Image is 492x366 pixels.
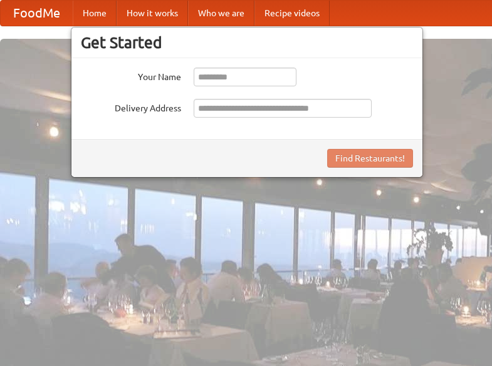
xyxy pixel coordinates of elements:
[188,1,254,26] a: Who we are
[1,1,73,26] a: FoodMe
[81,68,181,83] label: Your Name
[117,1,188,26] a: How it works
[327,149,413,168] button: Find Restaurants!
[254,1,330,26] a: Recipe videos
[81,99,181,114] label: Delivery Address
[81,33,413,52] h3: Get Started
[73,1,117,26] a: Home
